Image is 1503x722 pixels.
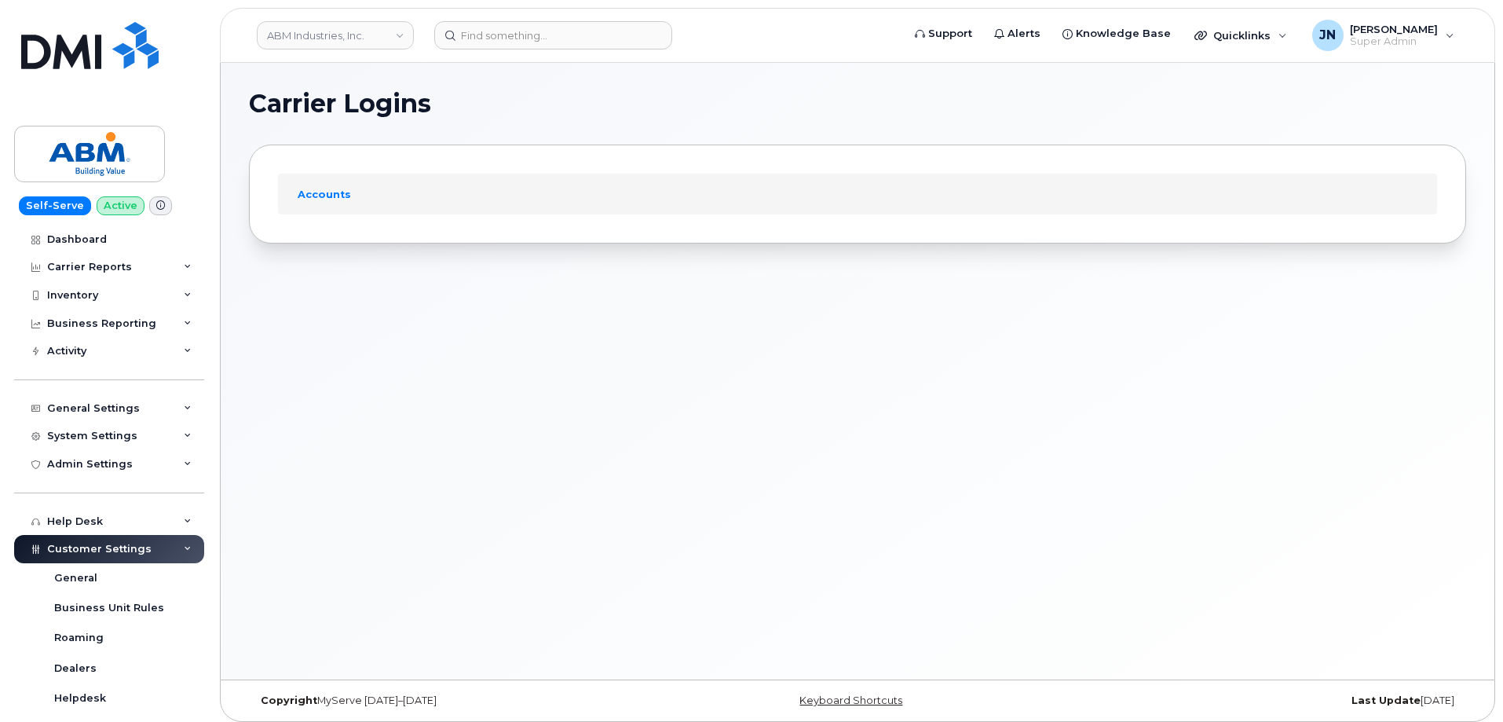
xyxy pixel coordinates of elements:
[284,180,364,208] a: Accounts
[1351,695,1421,706] strong: Last Update
[799,695,902,706] a: Keyboard Shortcuts
[261,695,317,706] strong: Copyright
[1060,695,1466,707] div: [DATE]
[249,92,431,115] span: Carrier Logins
[249,695,655,707] div: MyServe [DATE]–[DATE]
